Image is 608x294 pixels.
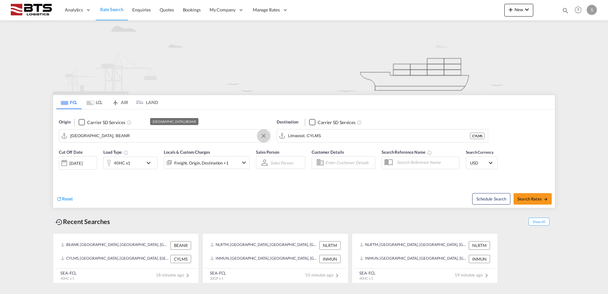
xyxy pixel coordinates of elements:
div: 40HC x1icon-chevron-down [103,157,157,169]
md-icon: icon-chevron-down [240,159,248,166]
span: Bookings [183,7,201,12]
recent-search-card: NLRTM, [GEOGRAPHIC_DATA], [GEOGRAPHIC_DATA], [GEOGRAPHIC_DATA], [GEOGRAPHIC_DATA] NLRTMINMUN, [GE... [352,233,498,283]
button: Clear Input [259,131,268,141]
md-icon: icon-backup-restore [55,218,63,226]
div: NLRTM, Rotterdam, Netherlands, Western Europe, Europe [360,241,467,249]
span: USD [470,160,488,166]
div: Carrier SD Services [318,119,356,126]
md-icon: Unchecked: Search for CY (Container Yard) services for all selected carriers.Checked : Search for... [357,120,362,125]
div: [DATE] [69,160,82,166]
md-icon: icon-airplane [112,99,119,103]
span: Destination [277,119,298,125]
md-input-container: Limassol, CYLMS [277,129,488,142]
span: 40HC x 1 [60,276,74,280]
div: [DATE] [59,156,97,170]
div: INMUN [319,255,341,263]
img: cdcc71d0be7811ed9adfbf939d2aa0e8.png [10,3,52,17]
div: S [587,5,597,15]
md-input-container: Antwerp, BEANR [59,129,270,142]
md-icon: icon-chevron-right [184,272,191,279]
span: My Company [210,7,236,13]
div: icon-magnify [562,7,569,17]
span: 20GP x 1 [210,276,223,280]
recent-search-card: BEANR, [GEOGRAPHIC_DATA], [GEOGRAPHIC_DATA], [GEOGRAPHIC_DATA], [GEOGRAPHIC_DATA] BEANRCYLMS, [GE... [53,233,199,283]
md-icon: icon-chevron-right [483,272,490,279]
span: Search Currency [466,150,494,155]
div: Freight Origin Destination Factory Stuffingicon-chevron-down [164,156,250,169]
div: CYLMS, Limassol, Cyprus, Southern Europe, Europe [61,255,169,263]
md-select: Select Currency: $ USDUnited States Dollar [469,158,494,167]
div: Origin Checkbox No InkUnchecked: Search for CY (Container Yard) services for all selected carrier... [53,109,555,208]
div: BEANR [170,241,191,249]
span: 18 minutes ago [156,272,191,277]
recent-search-card: NLRTM, [GEOGRAPHIC_DATA], [GEOGRAPHIC_DATA], [GEOGRAPHIC_DATA], [GEOGRAPHIC_DATA] NLRTMINMUN, [GE... [202,233,349,283]
div: CYLMS [170,255,191,263]
button: Search Ratesicon-arrow-right [514,193,552,205]
span: 40HC x 1 [359,276,373,280]
input: Enter Customer Details [325,158,373,167]
md-checkbox: Checkbox No Ink [309,119,356,126]
span: Help [573,4,584,15]
md-icon: Unchecked: Search for CY (Container Yard) services for all selected carriers.Checked : Search for... [127,120,132,125]
div: Carrier SD Services [87,119,125,126]
md-icon: icon-refresh [56,196,62,202]
md-icon: icon-chevron-down [523,6,531,13]
span: Search Reference Name [382,150,432,155]
span: Load Type [103,150,128,155]
div: SEA-FCL [359,270,376,276]
span: Quotes [160,7,174,12]
div: CYLMS [470,133,485,139]
div: SEA-FCL [60,270,77,276]
span: Reset [62,196,73,201]
md-icon: icon-arrow-right [543,197,548,201]
button: Note: By default Schedule search will only considerorigin ports, destination ports and cut off da... [472,193,510,205]
span: 59 minutes ago [455,272,490,277]
input: Search Reference Name [394,157,459,167]
md-select: Sales Person [270,158,294,167]
md-tab-item: FCL [56,95,82,109]
span: Enquiries [132,7,151,12]
div: NLRTM [319,241,341,249]
div: INMUN [469,255,490,263]
div: INMUN, Mundra, India, Indian Subcontinent, Asia Pacific [360,255,467,263]
span: Analytics [65,7,83,13]
div: Recent Searches [53,214,113,229]
md-checkbox: Checkbox No Ink [79,119,125,126]
span: Origin [59,119,70,125]
div: BEANR, Antwerp, Belgium, Western Europe, Europe [61,241,169,249]
md-icon: icon-magnify [562,7,569,14]
md-pagination-wrapper: Use the left and right arrow keys to navigate between tabs [56,95,158,109]
div: INMUN, Mundra, India, Indian Subcontinent, Asia Pacific [210,255,318,263]
md-tab-item: LAND [133,95,158,109]
span: Customer Details [312,150,344,155]
span: Locals & Custom Charges [164,150,210,155]
md-icon: icon-plus 400-fg [507,6,515,13]
div: Help [573,4,587,16]
span: 55 minutes ago [305,272,341,277]
span: Rate Search [100,7,123,12]
input: Search by Port [70,131,267,141]
input: Search by Port [288,131,470,141]
span: Cut Off Date [59,150,83,155]
div: 40HC x1 [114,158,130,167]
span: New [507,7,531,12]
span: Sales Person [256,150,279,155]
md-icon: Select multiple loads to view rates [123,150,128,155]
md-icon: Your search will be saved by the below given name [427,150,432,155]
div: Freight Origin Destination Factory Stuffing [174,158,229,167]
div: SEA-FCL [210,270,226,276]
span: Show All [529,218,549,226]
button: icon-plus 400-fgNewicon-chevron-down [504,4,533,17]
div: [GEOGRAPHIC_DATA], BEANR [153,118,196,125]
md-icon: icon-chevron-down [145,159,155,167]
span: Search Rates [517,196,548,201]
md-datepicker: Select [59,169,64,178]
img: new-FCL.png [53,20,555,94]
div: NLRTM [469,241,490,249]
span: Manage Rates [253,7,280,13]
md-icon: icon-chevron-right [333,272,341,279]
div: icon-refreshReset [56,196,73,203]
div: NLRTM, Rotterdam, Netherlands, Western Europe, Europe [210,241,318,249]
md-tab-item: LCL [82,95,107,109]
md-tab-item: AIR [107,95,133,109]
